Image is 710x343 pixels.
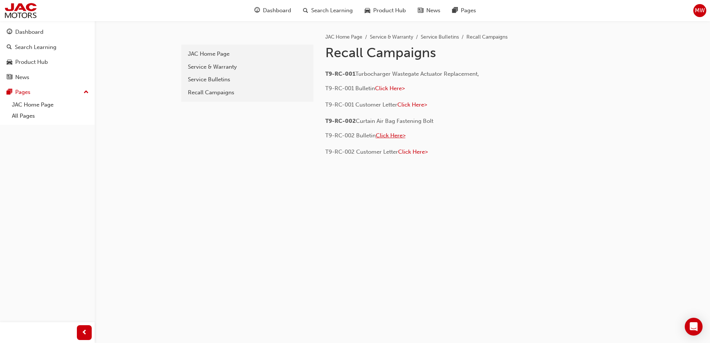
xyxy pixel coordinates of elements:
a: search-iconSearch Learning [297,3,359,18]
span: search-icon [7,44,12,51]
span: T9-RC-002 Bulletin [325,132,376,139]
a: JAC Home Page [325,34,362,40]
a: guage-iconDashboard [248,3,297,18]
span: guage-icon [7,29,12,36]
span: news-icon [7,74,12,81]
div: Open Intercom Messenger [685,318,703,336]
a: Dashboard [3,25,92,39]
div: News [15,73,29,82]
a: Click Here> [376,132,406,139]
a: Click Here> [397,101,427,108]
span: Pages [461,6,476,15]
a: JAC Home Page [184,48,310,61]
span: up-icon [84,88,89,97]
span: news-icon [418,6,423,15]
span: pages-icon [7,89,12,96]
span: Dashboard [263,6,291,15]
div: Product Hub [15,58,48,66]
a: All Pages [9,110,92,122]
span: T9-RC-001 [325,71,355,77]
a: JAC Home Page [9,99,92,111]
span: News [426,6,440,15]
span: Turbocharger Wastegate Actuator Replacement, [355,71,479,77]
h1: Recall Campaigns [325,45,569,61]
div: Service Bulletins [188,75,307,84]
span: car-icon [7,59,12,66]
span: Search Learning [311,6,353,15]
button: DashboardSearch LearningProduct HubNews [3,24,92,85]
span: Product Hub [373,6,406,15]
span: Curtain Air Bag Fastening Bolt [356,118,433,124]
a: Service & Warranty [184,61,310,73]
a: Click Here> [375,85,405,92]
a: Product Hub [3,55,92,69]
button: MW [693,4,706,17]
span: prev-icon [82,328,87,337]
div: Service & Warranty [188,63,307,71]
div: Search Learning [15,43,56,52]
span: search-icon [303,6,308,15]
div: Pages [15,88,30,97]
div: Dashboard [15,28,43,36]
a: Service Bulletins [421,34,459,40]
span: MW [695,6,705,15]
li: Recall Campaigns [466,33,508,42]
a: Search Learning [3,40,92,54]
a: Service Bulletins [184,73,310,86]
div: JAC Home Page [188,50,307,58]
span: car-icon [365,6,370,15]
img: jac-portal [4,2,38,19]
span: pages-icon [452,6,458,15]
span: T9-RC-001 Bulletin [325,85,375,92]
button: Pages [3,85,92,99]
a: News [3,71,92,84]
a: news-iconNews [412,3,446,18]
a: Recall Campaigns [184,86,310,99]
a: Click Here> [398,148,428,155]
span: T9-RC-002 [325,118,356,124]
a: car-iconProduct Hub [359,3,412,18]
a: pages-iconPages [446,3,482,18]
div: Recall Campaigns [188,88,307,97]
span: T9-RC-001 Customer Letter [325,101,397,108]
span: guage-icon [254,6,260,15]
span: T9-RC-002 Customer Letter [325,148,398,155]
a: Service & Warranty [370,34,413,40]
